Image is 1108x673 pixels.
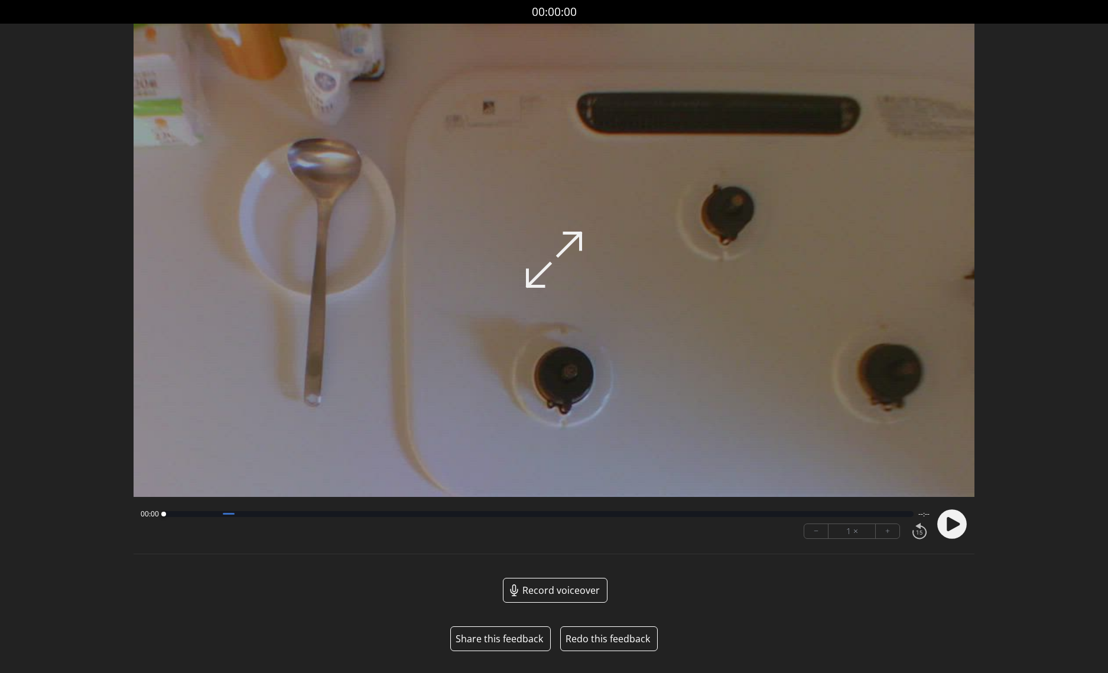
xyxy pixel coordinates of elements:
span: 00:00 [141,509,159,519]
button: Redo this feedback [560,626,658,651]
div: 1 × [828,524,876,538]
button: + [876,524,899,538]
a: Record voiceover [503,578,607,603]
button: − [804,524,828,538]
button: Share this feedback [456,632,543,646]
span: --:-- [918,509,930,519]
a: 00:00:00 [532,4,577,21]
span: Record voiceover [522,583,600,597]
